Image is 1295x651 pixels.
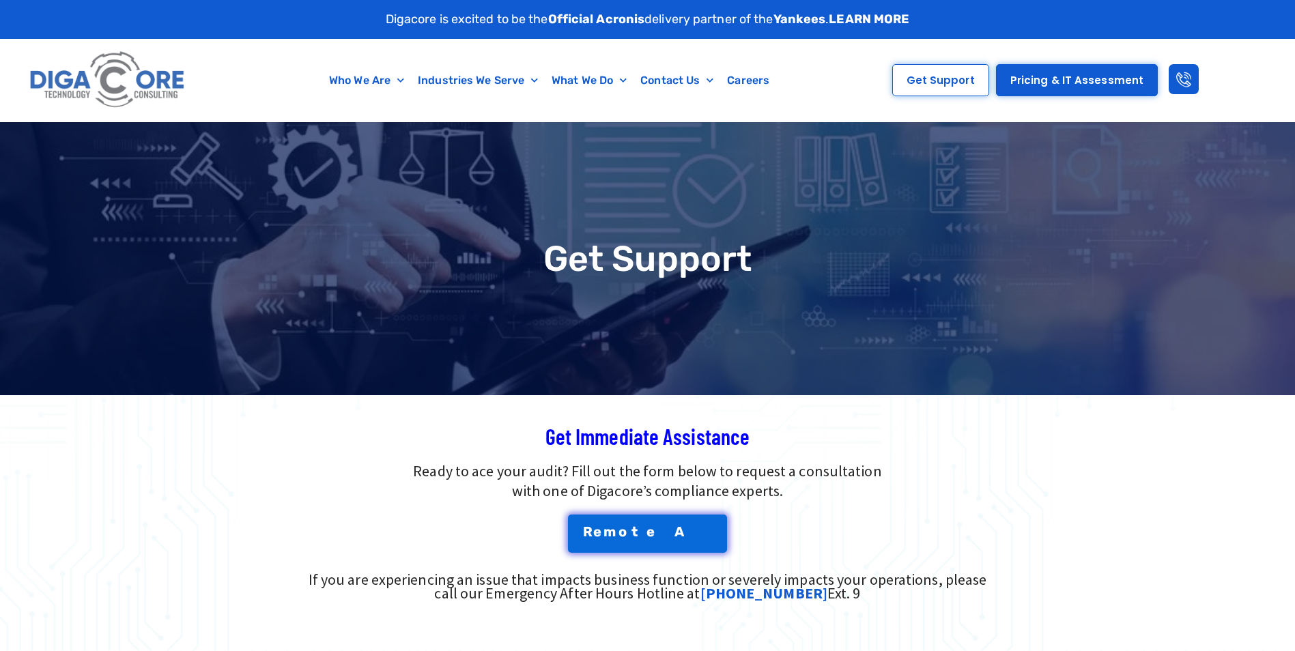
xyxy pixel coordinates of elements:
[634,65,720,96] a: Contact Us
[386,10,910,29] p: Digacore is excited to be the delivery partner of the .
[568,515,728,553] a: Remote A
[907,75,975,85] span: Get Support
[829,12,909,27] a: LEARN MORE
[996,64,1158,96] a: Pricing & IT Assessment
[298,573,997,600] div: If you are experiencing an issue that impacts business function or severely impacts your operatio...
[700,583,827,603] a: [PHONE_NUMBER]
[545,65,634,96] a: What We Do
[211,461,1085,501] p: Ready to ace your audit? Fill out the form below to request a consultation with one of Digacore’s...
[26,46,189,115] img: Digacore logo 1
[583,525,593,538] span: R
[1010,75,1143,85] span: Pricing & IT Assessment
[7,241,1288,276] h1: Get Support
[545,423,750,449] span: Get Immediate Assistance
[646,525,655,538] span: e
[892,64,989,96] a: Get Support
[674,525,684,538] span: A
[322,65,411,96] a: Who We Are
[593,525,601,538] span: e
[411,65,545,96] a: Industries We Serve
[255,65,844,96] nav: Menu
[618,525,627,538] span: o
[548,12,645,27] strong: Official Acronis
[631,525,638,538] span: t
[720,65,776,96] a: Careers
[773,12,826,27] strong: Yankees
[603,525,616,538] span: m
